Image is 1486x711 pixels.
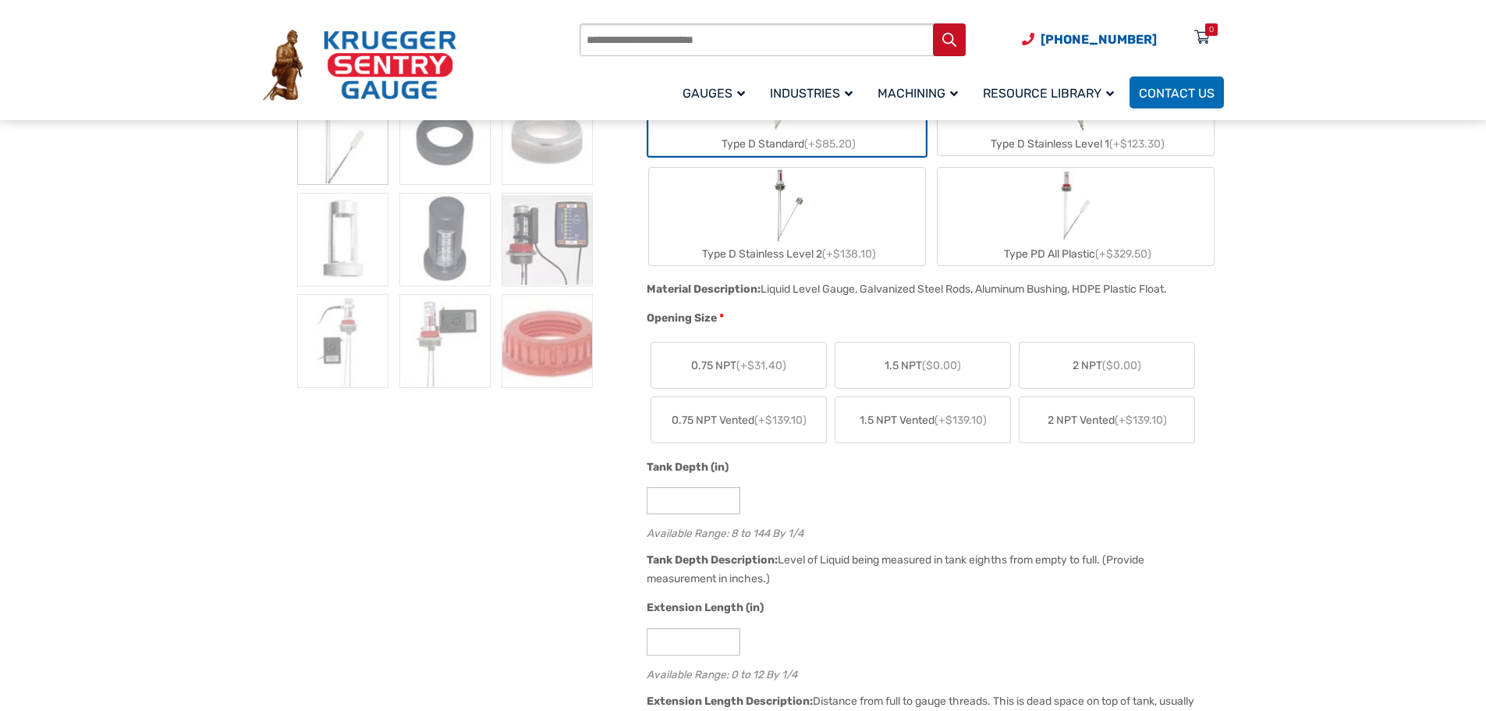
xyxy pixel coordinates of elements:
[822,247,876,261] span: (+$138.10)
[938,243,1214,265] div: Type PD All Plastic
[938,168,1214,265] label: Type PD All Plastic
[649,243,925,265] div: Type D Stainless Level 2
[297,91,388,185] img: At A Glance
[647,665,1215,680] div: Available Range: 0 to 12 By 1/4
[399,91,491,185] img: At A Glance - Image 2
[1209,23,1214,36] div: 0
[297,294,388,388] img: At A Glance - Image 7
[974,74,1130,111] a: Resource Library
[983,86,1114,101] span: Resource Library
[1095,247,1151,261] span: (+$329.50)
[1022,30,1157,49] a: Phone Number (920) 434-8860
[754,414,807,427] span: (+$139.10)
[647,553,778,567] span: Tank Depth Description:
[761,283,1167,296] div: Liquid Level Gauge, Galvanized Steel Rods, Aluminum Bushing, HDPE Plastic Float.
[736,359,786,372] span: (+$31.40)
[1102,359,1141,372] span: ($0.00)
[399,294,491,388] img: At A Glance - Image 8
[1109,137,1165,151] span: (+$123.30)
[647,283,761,296] span: Material Description:
[649,133,925,155] div: Type D Standard
[860,412,987,428] span: 1.5 NPT Vented
[502,91,593,185] img: At A Glance - Image 3
[691,357,786,374] span: 0.75 NPT
[938,133,1214,155] div: Type D Stainless Level 1
[502,294,593,388] img: At A Glance - Image 9
[649,168,925,265] label: Type D Stainless Level 2
[1139,86,1215,101] span: Contact Us
[770,86,853,101] span: Industries
[1115,414,1167,427] span: (+$139.10)
[647,553,1144,585] div: Level of Liquid being measured in tank eighths from empty to full. (Provide measurement in inches.)
[761,74,868,111] a: Industries
[868,74,974,111] a: Machining
[804,137,856,151] span: (+$85.20)
[673,74,761,111] a: Gauges
[1041,32,1157,47] span: [PHONE_NUMBER]
[672,412,807,428] span: 0.75 NPT Vented
[683,86,745,101] span: Gauges
[1073,357,1141,374] span: 2 NPT
[297,193,388,286] img: At A Glance - Image 4
[502,193,593,286] img: At A Glance - Image 6
[1130,76,1224,108] a: Contact Us
[647,311,717,325] span: Opening Size
[1048,412,1167,428] span: 2 NPT Vented
[935,414,987,427] span: (+$139.10)
[719,310,724,326] abbr: required
[885,357,961,374] span: 1.5 NPT
[647,524,1215,539] div: Available Range: 8 to 144 By 1/4
[399,193,491,286] img: At A Glance - Image 5
[263,30,456,101] img: Krueger Sentry Gauge
[647,460,729,474] span: Tank Depth (in)
[878,86,958,101] span: Machining
[647,695,813,708] span: Extension Length Description:
[922,359,961,372] span: ($0.00)
[647,601,764,614] span: Extension Length (in)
